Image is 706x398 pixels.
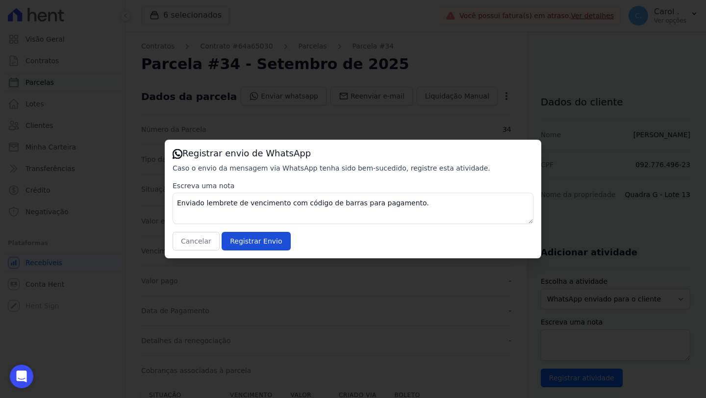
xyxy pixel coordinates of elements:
[173,181,533,191] label: Escreva uma nota
[173,163,533,173] p: Caso o envio da mensagem via WhatsApp tenha sido bem-sucedido, registre esta atividade.
[173,193,533,224] textarea: Enviado lembrete de vencimento com código de barras para pagamento.
[173,148,533,159] h3: Registrar envio de WhatsApp
[173,232,220,250] button: Cancelar
[10,365,33,388] div: Open Intercom Messenger
[222,232,290,250] input: Registrar Envio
